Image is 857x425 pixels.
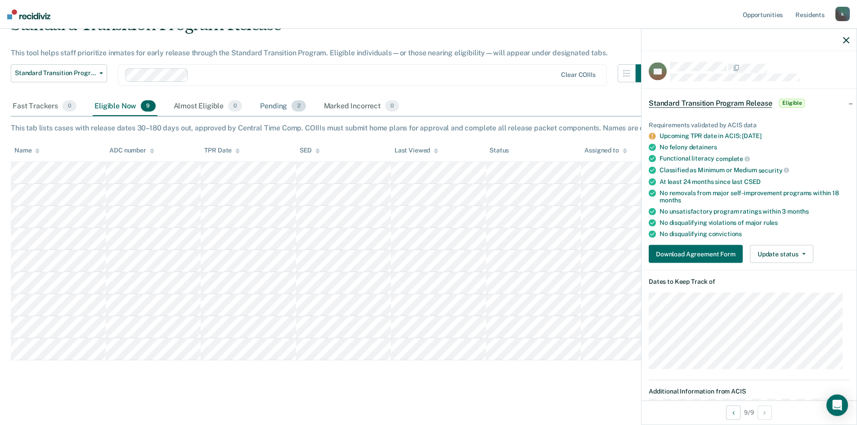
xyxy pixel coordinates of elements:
div: Clear COIIIs [561,71,595,79]
div: Name [14,147,40,154]
span: months [787,208,809,215]
div: Last Viewed [395,147,438,154]
div: Assigned to [584,147,627,154]
dt: Dates to Keep Track of [649,278,849,286]
div: Status [489,147,509,154]
div: Pending [258,97,307,116]
div: No disqualifying [660,230,849,238]
div: Almost Eligible [172,97,244,116]
div: Marked Incorrect [322,97,401,116]
span: 0 [228,100,242,112]
span: rules [763,219,778,226]
div: Requirements validated by ACIS data [649,121,849,129]
span: months [660,197,681,204]
div: ADC number [109,147,154,154]
span: CSED [744,178,761,185]
dt: Additional Information from ACIS [649,388,849,395]
span: 9 [141,100,155,112]
span: detainers [689,143,717,151]
div: At least 24 months since last [660,178,849,185]
div: Fast Trackers [11,97,78,116]
div: No disqualifying violations of major [660,219,849,227]
img: Recidiviz [7,9,50,19]
button: Previous Opportunity [726,405,740,420]
span: complete [716,155,750,162]
button: Next Opportunity [758,405,772,420]
div: Upcoming TPR date in ACIS: [DATE] [660,132,849,140]
button: Update status [750,245,813,263]
div: Functional literacy [660,155,849,163]
span: Standard Transition Program Release [15,69,96,77]
span: 0 [385,100,399,112]
div: Standard Transition Program ReleaseEligible [642,89,857,117]
div: Classified as Minimum or Medium [660,166,849,174]
span: 0 [63,100,76,112]
span: Eligible [779,98,805,107]
div: This tool helps staff prioritize inmates for early release through the Standard Transition Progra... [11,49,654,57]
div: This tab lists cases with release dates 30–180 days out, approved by Central Time Comp. COIIIs mu... [11,124,846,132]
div: No felony [660,143,849,151]
div: k [835,7,850,21]
div: 9 / 9 [642,400,857,424]
div: No unsatisfactory program ratings within 3 [660,208,849,215]
div: Open Intercom Messenger [826,394,848,416]
button: Download Agreement Form [649,245,743,263]
span: Standard Transition Program Release [649,98,772,107]
div: No removals from major self-improvement programs within 18 [660,189,849,204]
span: convictions [709,230,742,237]
div: Eligible Now [93,97,157,116]
span: 2 [292,100,305,112]
div: TPR Date [204,147,240,154]
span: security [758,166,790,174]
div: SED [300,147,320,154]
a: Download Agreement Form [649,245,746,263]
